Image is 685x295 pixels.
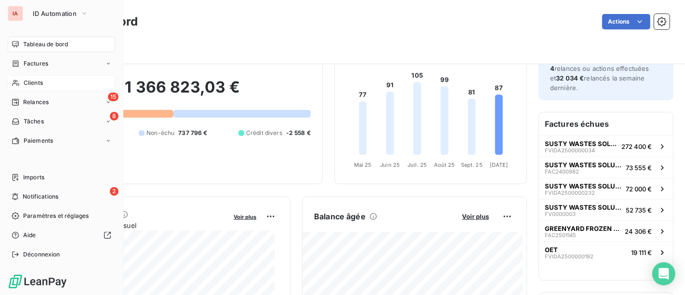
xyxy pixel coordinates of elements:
[545,225,621,232] span: GREENYARD FROZEN FRANCE SAS
[24,79,43,87] span: Clients
[146,129,174,137] span: Non-échu
[626,185,652,193] span: 72 000 €
[626,206,652,214] span: 52 735 €
[462,213,489,220] span: Voir plus
[354,161,372,168] tspan: Mai 25
[545,169,579,174] span: FAC2400982
[550,65,554,72] span: 4
[545,182,622,190] span: SUSTY WASTES SOLUTIONS [GEOGRAPHIC_DATA] (SWS FRANCE)
[539,241,673,263] button: OETFVIDA250000019219 111 €
[24,136,53,145] span: Paiements
[545,203,622,211] span: SUSTY WASTES SOLUTIONS [GEOGRAPHIC_DATA] (SWS FRANCE)
[108,93,119,101] span: 15
[23,173,44,182] span: Imports
[23,192,58,201] span: Notifications
[24,59,48,68] span: Factures
[545,254,593,259] span: FVIDA2500000192
[490,161,508,168] tspan: [DATE]
[8,228,115,243] a: Aide
[434,161,455,168] tspan: Août 25
[539,157,673,178] button: SUSTY WASTES SOLUTIONS [GEOGRAPHIC_DATA] (SWS FRANCE)FAC240098273 555 €
[539,178,673,199] button: SUSTY WASTES SOLUTIONS [GEOGRAPHIC_DATA] (SWS FRANCE)FVIDA250000023272 000 €
[461,161,483,168] tspan: Sept. 25
[545,140,618,147] span: SUSTY WASTES SOLUTIONS [GEOGRAPHIC_DATA] (SWS FRANCE)
[545,161,622,169] span: SUSTY WASTES SOLUTIONS [GEOGRAPHIC_DATA] (SWS FRANCE)
[539,112,673,135] h6: Factures échues
[545,232,576,238] span: FAC2501145
[54,78,311,107] h2: 1 366 823,03 €
[652,262,675,285] div: Open Intercom Messenger
[408,161,427,168] tspan: Juil. 25
[23,212,89,220] span: Paramètres et réglages
[539,220,673,241] button: GREENYARD FROZEN FRANCE SASFAC250114524 306 €
[545,147,595,153] span: FVIDA2500000034
[545,190,595,196] span: FVIDA2500000232
[539,135,673,157] button: SUSTY WASTES SOLUTIONS [GEOGRAPHIC_DATA] (SWS FRANCE)FVIDA2500000034272 400 €
[625,228,652,235] span: 24 306 €
[545,211,576,217] span: FV0000003
[626,164,652,172] span: 73 555 €
[23,98,49,107] span: Relances
[556,74,584,82] span: 32 034 €
[178,129,207,137] span: 737 796 €
[380,161,400,168] tspan: Juin 25
[550,65,649,92] span: relances ou actions effectuées et relancés la semaine dernière.
[23,250,60,259] span: Déconnexion
[8,6,23,21] div: IA
[23,40,68,49] span: Tableau de bord
[234,214,256,220] span: Voir plus
[8,274,67,289] img: Logo LeanPay
[246,129,282,137] span: Crédit divers
[54,220,227,230] span: Chiffre d'affaires mensuel
[621,143,652,150] span: 272 400 €
[602,14,650,29] button: Actions
[539,199,673,220] button: SUSTY WASTES SOLUTIONS [GEOGRAPHIC_DATA] (SWS FRANCE)FV000000352 735 €
[24,117,44,126] span: Tâches
[459,212,492,221] button: Voir plus
[33,10,77,17] span: ID Automation
[286,129,311,137] span: -2 558 €
[110,112,119,121] span: 8
[545,246,558,254] span: OET
[314,211,366,222] h6: Balance âgée
[23,231,36,240] span: Aide
[231,212,259,221] button: Voir plus
[631,249,652,256] span: 19 111 €
[110,187,119,196] span: 2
